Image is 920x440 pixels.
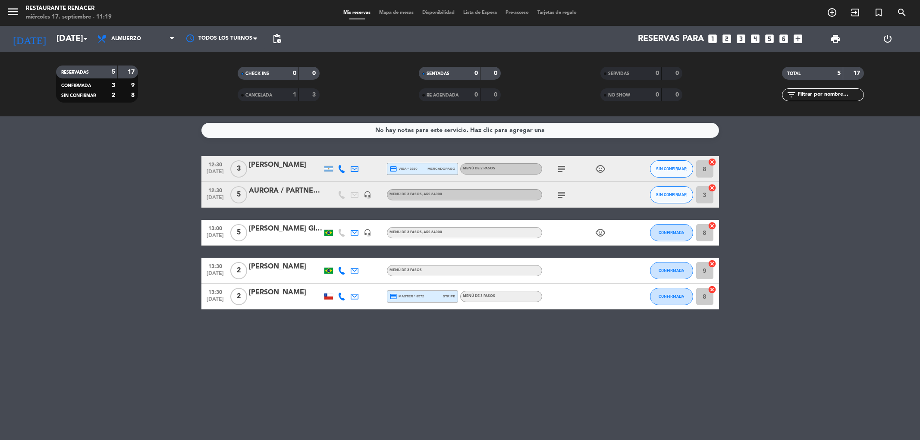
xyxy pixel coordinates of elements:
[230,262,247,279] span: 2
[830,34,841,44] span: print
[375,125,545,135] div: No hay notas para este servicio. Haz clic para agregar una
[797,90,863,100] input: Filtrar por nombre...
[230,224,247,241] span: 5
[897,7,907,18] i: search
[675,70,681,76] strong: 0
[656,92,659,98] strong: 0
[721,33,732,44] i: looks_two
[312,70,317,76] strong: 0
[204,287,226,296] span: 13:30
[595,228,606,238] i: child_care
[708,222,716,230] i: cancel
[764,33,775,44] i: looks_5
[364,229,371,237] i: headset_mic
[249,159,322,171] div: [PERSON_NAME]
[249,185,322,197] div: AURORA / PARTNERS DE MIOLO
[650,186,693,203] button: SIN CONFIRMAR
[659,230,684,235] span: CONFIRMADA
[463,167,495,170] span: MENÚ DE 2 PASOS
[364,191,371,199] i: headset_mic
[659,294,684,299] span: CONFIRMADA
[204,169,226,179] span: [DATE]
[750,33,761,44] i: looks_4
[389,293,397,300] i: credit_card
[204,261,226,271] span: 13:30
[638,34,704,44] span: Reservas para
[131,92,136,98] strong: 8
[389,193,442,196] span: MENÚ DE 3 PASOS
[659,268,684,273] span: CONFIRMADA
[494,70,499,76] strong: 0
[474,92,478,98] strong: 0
[556,164,567,174] i: subject
[245,72,269,76] span: CHECK INS
[501,10,533,15] span: Pre-acceso
[312,92,317,98] strong: 3
[249,261,322,272] div: [PERSON_NAME]
[272,34,282,44] span: pending_actions
[112,69,115,75] strong: 5
[650,160,693,178] button: SIN CONFIRMAR
[787,72,801,76] span: TOTAL
[735,33,747,44] i: looks_3
[249,287,322,298] div: [PERSON_NAME]
[112,82,115,88] strong: 3
[827,7,837,18] i: add_circle_outline
[389,231,442,234] span: MENÚ DE 3 PASOS
[463,294,495,298] span: MENÚ DE 3 PASOS
[608,72,629,76] span: SERVIDAS
[474,70,478,76] strong: 0
[650,262,693,279] button: CONFIRMADA
[533,10,581,15] span: Tarjetas de regalo
[656,166,687,171] span: SIN CONFIRMAR
[861,26,914,52] div: LOG OUT
[61,70,89,75] span: RESERVADAS
[204,296,226,306] span: [DATE]
[786,90,797,100] i: filter_list
[245,93,272,97] span: CANCELADA
[837,70,841,76] strong: 5
[650,288,693,305] button: CONFIRMADA
[204,233,226,243] span: [DATE]
[230,160,247,178] span: 3
[595,164,606,174] i: child_care
[427,72,449,76] span: SENTADAS
[204,159,226,169] span: 12:30
[111,36,141,42] span: Almuerzo
[204,195,226,205] span: [DATE]
[204,223,226,233] span: 13:00
[443,293,455,299] span: stripe
[427,166,455,172] span: mercadopago
[708,285,716,294] i: cancel
[778,33,789,44] i: looks_6
[427,93,458,97] span: RE AGENDADA
[882,34,893,44] i: power_settings_new
[494,92,499,98] strong: 0
[204,185,226,195] span: 12:30
[128,69,136,75] strong: 17
[389,268,422,272] span: MENÚ DE 3 PASOS
[26,4,112,13] div: Restaurante Renacer
[656,192,687,197] span: SIN CONFIRMAR
[249,223,322,234] div: [PERSON_NAME] Glitz
[230,186,247,203] span: 5
[6,29,52,48] i: [DATE]
[293,92,296,98] strong: 1
[418,10,459,15] span: Disponibilidad
[204,271,226,281] span: [DATE]
[293,70,296,76] strong: 0
[556,190,567,200] i: subject
[6,5,19,21] button: menu
[389,165,418,173] span: visa * 3350
[61,84,91,88] span: CONFIRMADA
[339,10,375,15] span: Mis reservas
[459,10,501,15] span: Lista de Espera
[80,34,91,44] i: arrow_drop_down
[26,13,112,22] div: miércoles 17. septiembre - 11:19
[675,92,681,98] strong: 0
[61,94,96,98] span: SIN CONFIRMAR
[608,93,630,97] span: NO SHOW
[422,193,442,196] span: , ARS 84000
[112,92,115,98] strong: 2
[650,224,693,241] button: CONFIRMADA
